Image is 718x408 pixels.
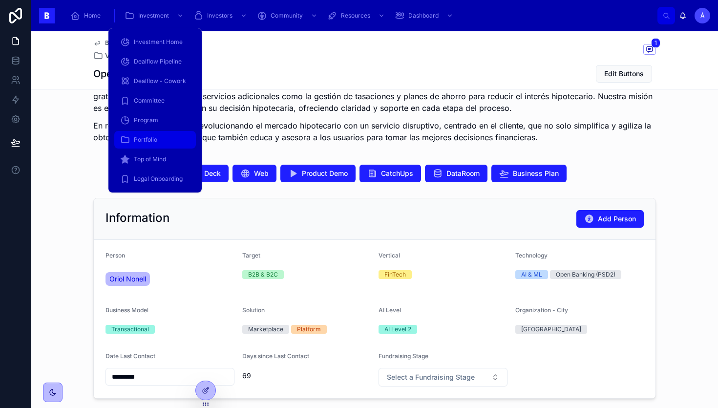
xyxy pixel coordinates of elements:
[392,7,458,24] a: Dashboard
[387,372,475,382] span: Select a Fundraising Stage
[114,170,196,188] a: Legal Onboarding
[114,72,196,90] a: Dealflow - Cowork
[232,165,276,182] button: Web
[106,272,150,286] a: Oriol Nonell
[93,79,656,114] p: Nos diferenciamos garantizando que cada cliente reciba la mejores oferta hipotecarias del [PERSON...
[242,252,260,259] span: Target
[513,169,559,178] span: Business Plan
[63,5,657,26] div: scrollable content
[134,175,183,183] span: Legal Onboarding
[134,97,165,105] span: Committee
[114,111,196,129] a: Program
[302,169,348,178] span: Product Demo
[106,252,125,259] span: Person
[114,53,196,70] a: Dealflow Pipeline
[93,67,139,81] h1: Openteca
[207,12,232,20] span: Investors
[106,352,155,360] span: Date Last Contact
[651,38,660,48] span: 1
[271,12,303,20] span: Community
[111,325,149,334] div: Transactional
[93,120,656,143] p: En resumen, Openteca está revolucionando el mercado hipotecario con un servicio disruptivo, centr...
[242,371,371,381] span: 69
[134,116,158,124] span: Program
[324,7,390,24] a: Resources
[515,252,548,259] span: Technology
[515,306,568,314] span: Organization - City
[491,165,567,182] button: Business Plan
[379,352,428,360] span: Fundraising Stage
[248,270,278,279] div: B2B & B2C
[183,165,229,182] button: Deck
[105,39,151,47] span: Back to Portfolio
[242,352,309,360] span: Days since Last Contact
[248,325,283,334] div: Marketplace
[297,325,321,334] div: Platform
[521,325,581,334] div: [GEOGRAPHIC_DATA]
[106,306,148,314] span: Business Model
[134,77,186,85] span: Dealflow - Cowork
[134,136,157,144] span: Portfolio
[122,7,189,24] a: Investment
[379,306,401,314] span: AI Level
[204,169,221,178] span: Deck
[341,12,370,20] span: Resources
[280,165,356,182] button: Product Demo
[134,155,166,163] span: Top of Mind
[114,131,196,149] a: Portfolio
[134,38,183,46] span: Investment Home
[254,7,322,24] a: Community
[105,51,151,61] span: View Portfolio
[93,51,151,61] a: View Portfolio
[446,169,480,178] span: DataRoom
[408,12,439,20] span: Dashboard
[379,252,400,259] span: Vertical
[67,7,107,24] a: Home
[39,8,55,23] img: App logo
[138,12,169,20] span: Investment
[381,169,413,178] span: CatchUps
[384,270,406,279] div: FinTech
[521,270,542,279] div: AI & ML
[134,58,182,65] span: Dealflow Pipeline
[242,306,265,314] span: Solution
[109,274,146,284] span: Oriol Nonell
[254,169,269,178] span: Web
[190,7,252,24] a: Investors
[556,270,615,279] div: Open Banking (PSD2)
[93,39,151,47] a: Back to Portfolio
[114,150,196,168] a: Top of Mind
[700,12,705,20] span: À
[596,65,652,83] button: Edit Buttons
[604,69,644,79] span: Edit Buttons
[114,33,196,51] a: Investment Home
[643,44,656,56] button: 1
[106,210,169,226] h2: Information
[598,214,636,224] span: Add Person
[114,92,196,109] a: Committee
[576,210,644,228] button: Add Person
[384,325,411,334] div: AI Level 2
[359,165,421,182] button: CatchUps
[425,165,487,182] button: DataRoom
[379,368,507,387] button: Select Button
[84,12,101,20] span: Home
